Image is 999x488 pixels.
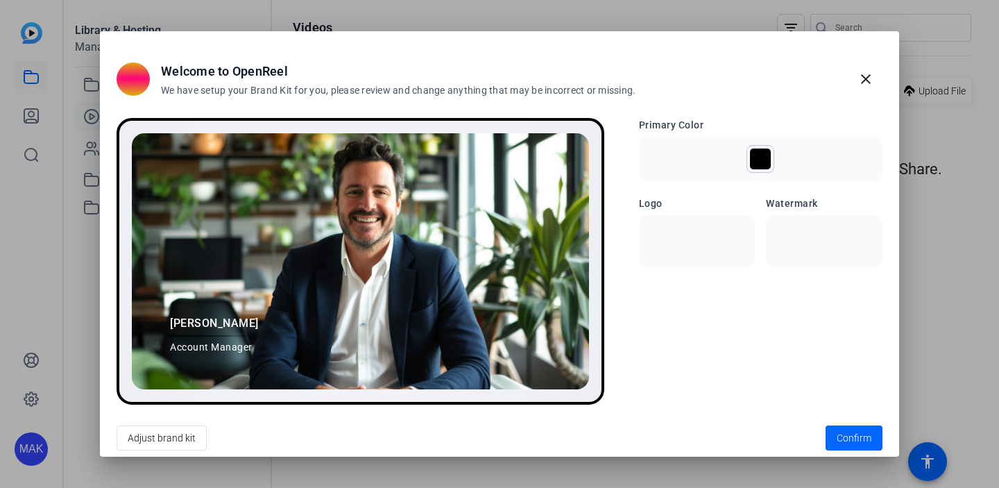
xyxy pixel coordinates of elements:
h3: We have setup your Brand Kit for you, please review and change anything that may be incorrect or ... [161,84,635,98]
span: Confirm [837,431,871,446]
span: [PERSON_NAME] [170,315,259,332]
button: Confirm [826,426,882,451]
mat-icon: close [857,71,874,87]
h3: Watermark [766,196,882,211]
h2: Welcome to OpenReel [161,62,635,81]
button: Adjust brand kit [117,426,207,451]
h3: Logo [639,196,755,211]
span: Account Manager [170,340,259,355]
img: Preview image [132,133,589,389]
h3: Primary Color [639,118,882,133]
span: Adjust brand kit [128,425,196,451]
